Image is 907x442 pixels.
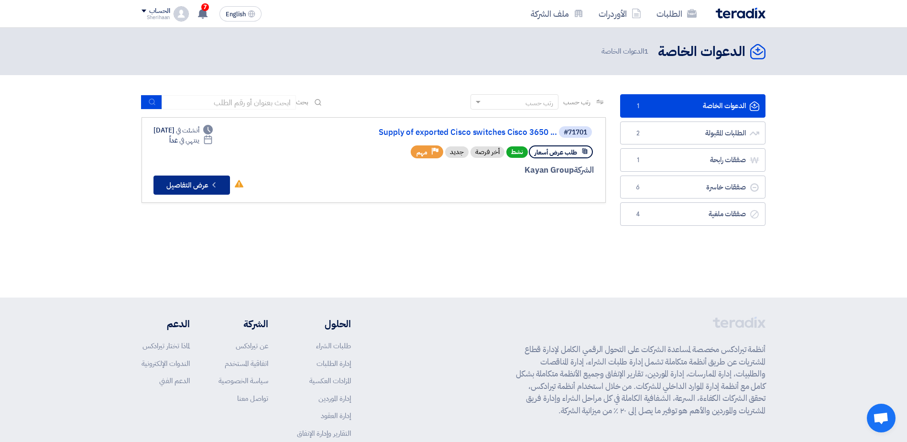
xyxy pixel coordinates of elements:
a: إدارة العقود [321,410,351,421]
span: ينتهي في [179,135,199,145]
div: رتب حسب [525,98,553,108]
a: ملف الشركة [523,2,591,25]
div: الحساب [149,7,170,15]
span: مهم [416,148,427,157]
span: 1 [632,101,644,111]
span: English [226,11,246,18]
a: الندوات الإلكترونية [142,358,190,369]
p: أنظمة تيرادكس مخصصة لمساعدة الشركات على التحول الرقمي الكامل لإدارة قطاع المشتريات عن طريق أنظمة ... [516,343,765,417]
a: إدارة الموردين [318,393,351,404]
span: 2 [632,129,644,138]
a: الطلبات المقبولة2 [620,122,765,145]
a: صفقات رابحة1 [620,148,765,172]
a: الدعم الفني [159,376,190,386]
a: صفقات خاسرة6 [620,176,765,199]
a: الأوردرات [591,2,649,25]
a: لماذا تختار تيرادكس [142,341,190,351]
a: الطلبات [649,2,704,25]
a: تواصل معنا [237,393,268,404]
span: 1 [632,155,644,165]
h2: الدعوات الخاصة [658,43,745,61]
div: غداً [169,135,213,145]
a: إدارة الطلبات [317,358,351,369]
button: عرض التفاصيل [153,176,230,195]
span: 7 [201,3,209,11]
span: بحث [296,97,308,107]
a: المزادات العكسية [309,376,351,386]
span: 4 [632,210,644,219]
div: Sherihaan [142,15,170,20]
span: نشط [506,146,528,158]
span: 1 [644,46,648,56]
a: طلبات الشراء [316,341,351,351]
li: الشركة [219,317,268,331]
a: عن تيرادكس [236,341,268,351]
div: Open chat [867,404,896,432]
span: رتب حسب [563,97,590,107]
div: #71701 [564,129,587,136]
a: Supply of exported Cisco switches Cisco 3650 ... [366,128,557,137]
span: الدعوات الخاصة [601,46,650,57]
div: أخر فرصة [470,146,504,158]
input: ابحث بعنوان أو رقم الطلب [162,95,296,110]
a: التقارير وإدارة الإنفاق [297,428,351,439]
a: صفقات ملغية4 [620,202,765,226]
span: طلب عرض أسعار [535,148,577,157]
div: Kayan Group [364,164,594,177]
a: اتفاقية المستخدم [225,358,268,369]
span: أنشئت في [176,125,199,135]
span: 6 [632,183,644,192]
button: English [219,6,262,22]
a: سياسة الخصوصية [219,376,268,386]
li: الحلول [297,317,351,331]
img: Teradix logo [716,8,765,19]
li: الدعم [142,317,190,331]
a: الدعوات الخاصة1 [620,94,765,118]
div: جديد [445,146,469,158]
span: الشركة [574,164,594,176]
img: profile_test.png [174,6,189,22]
div: [DATE] [153,125,213,135]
